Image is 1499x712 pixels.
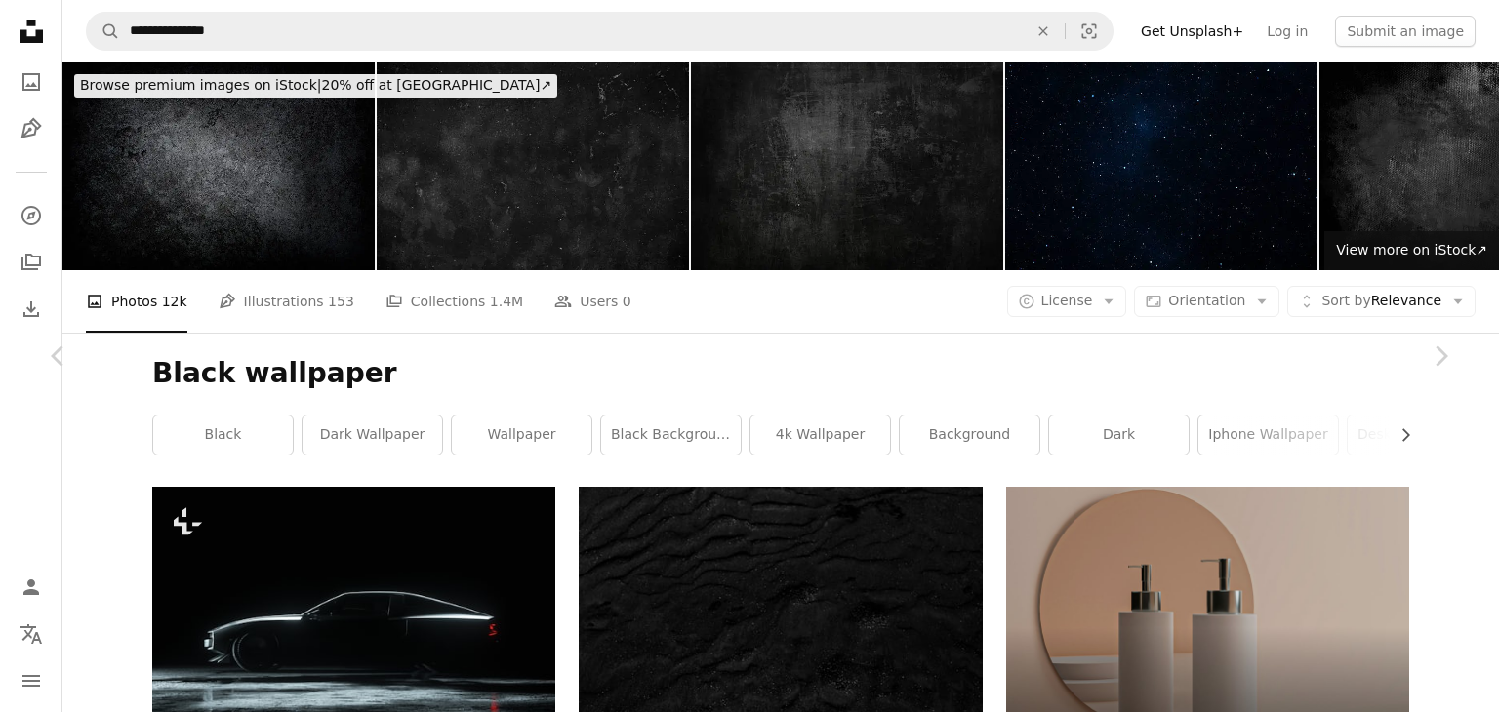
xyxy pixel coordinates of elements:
img: Stone black texture background. Dark cement wall [377,62,689,270]
span: Browse premium images on iStock | [80,77,321,93]
a: background [900,415,1039,455]
a: Illustrations 153 [219,270,354,333]
h1: Black wallpaper [152,356,1409,391]
a: Illustrations [12,109,51,148]
a: Explore [12,196,51,235]
button: Orientation [1134,286,1279,317]
a: View more on iStock↗ [1324,231,1499,270]
span: 1.4M [490,291,523,312]
form: Find visuals sitewide [86,12,1114,51]
span: 20% off at [GEOGRAPHIC_DATA] ↗ [80,77,551,93]
a: Browse premium images on iStock|20% off at [GEOGRAPHIC_DATA]↗ [62,62,569,109]
span: 153 [328,291,354,312]
button: Visual search [1066,13,1113,50]
span: Relevance [1321,292,1441,311]
img: XXXL dark concrete [62,62,375,270]
a: Next [1382,262,1499,450]
a: Collections [12,243,51,282]
a: desktop wallpaper [1348,415,1487,455]
a: wallpaper [452,415,591,455]
a: Get Unsplash+ [1129,16,1255,47]
a: black background [601,415,741,455]
a: a car parked in the dark with its lights on [152,591,555,609]
img: Space stars texture [1005,62,1317,270]
a: Log in / Sign up [12,568,51,607]
button: Search Unsplash [87,13,120,50]
a: Collections 1.4M [385,270,523,333]
button: Language [12,614,51,653]
span: 0 [623,291,631,312]
span: Sort by [1321,293,1370,308]
a: dark wallpaper [303,415,442,455]
span: License [1041,293,1093,308]
a: iphone wallpaper [1198,415,1338,455]
a: Users 0 [554,270,631,333]
button: Submit an image [1335,16,1476,47]
a: 4k wallpaper [750,415,890,455]
img: Textured background [691,62,1003,270]
a: dark [1049,415,1189,455]
a: Photos [12,62,51,101]
button: Menu [12,661,51,700]
button: Sort byRelevance [1287,286,1476,317]
button: License [1007,286,1127,317]
span: Orientation [1168,293,1245,308]
span: View more on iStock ↗ [1336,242,1487,257]
a: Log in [1255,16,1319,47]
a: black [153,415,293,455]
button: Clear [1022,13,1065,50]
